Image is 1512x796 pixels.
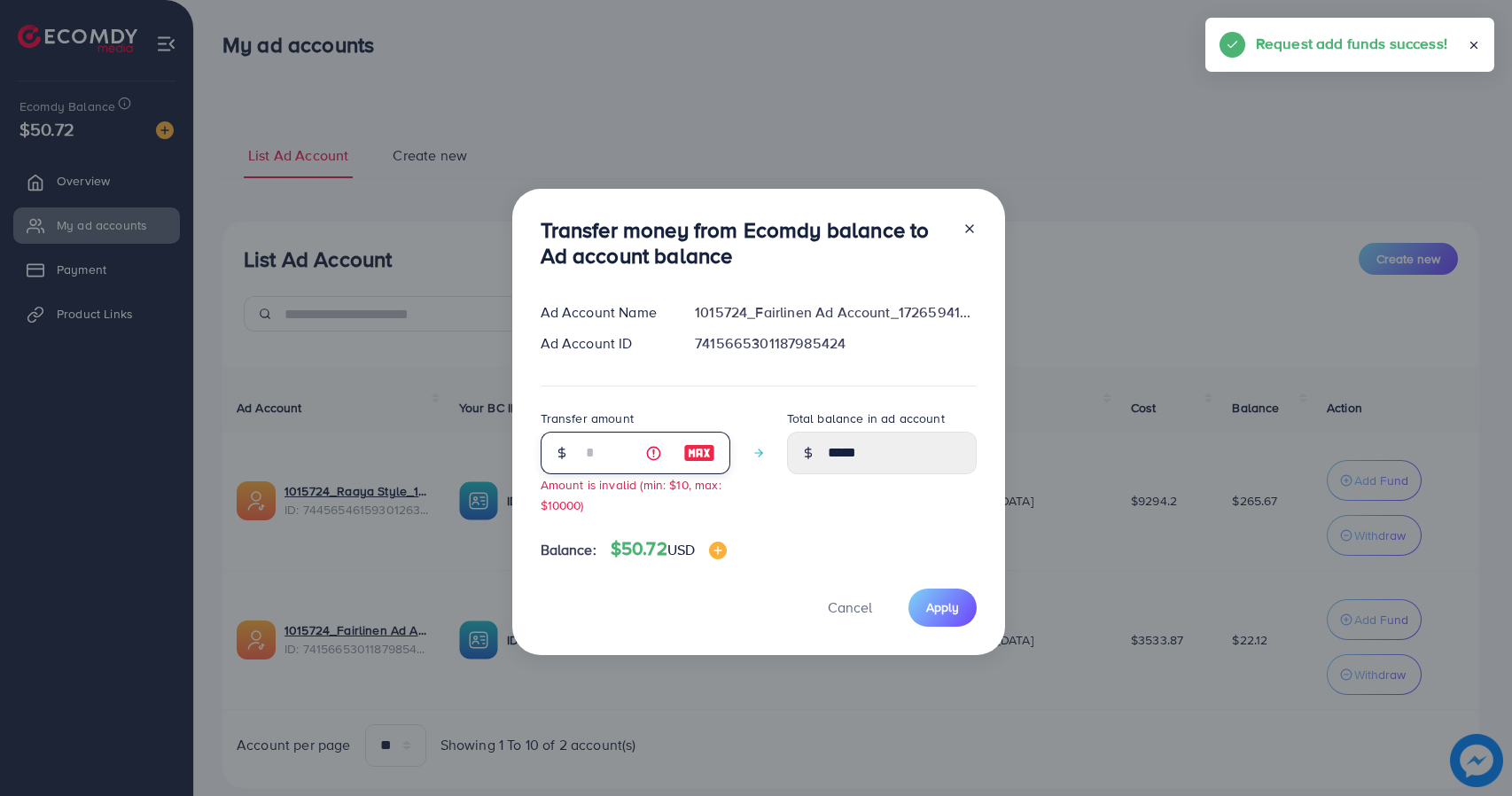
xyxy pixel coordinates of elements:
div: 1015724_Fairlinen Ad Account_1726594131787 [681,302,990,323]
h4: $50.72 [611,538,727,560]
h3: Transfer money from Ecomdy balance to Ad account balance [541,217,948,269]
div: Ad Account ID [526,333,682,354]
button: Apply [908,589,977,627]
span: Apply [926,598,959,616]
label: Total balance in ad account [787,410,945,427]
label: Transfer amount [541,410,634,427]
div: 7415665301187985424 [681,333,990,354]
span: Balance: [541,540,596,560]
img: image [683,442,715,464]
small: Amount is invalid (min: $10, max: $10000) [541,476,721,513]
img: image [709,542,727,559]
span: USD [667,540,695,559]
h5: Request add funds success! [1256,32,1447,55]
button: Cancel [806,589,894,627]
div: Ad Account Name [526,302,682,323]
span: Cancel [828,597,872,617]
